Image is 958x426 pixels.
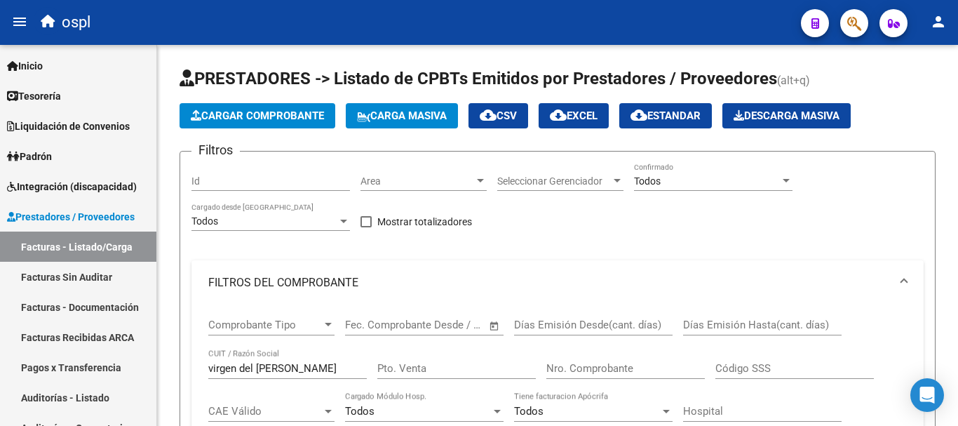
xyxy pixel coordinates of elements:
[62,7,90,38] span: ospl
[634,175,661,187] span: Todos
[377,213,472,230] span: Mostrar totalizadores
[7,209,135,225] span: Prestadores / Proveedores
[7,149,52,164] span: Padrón
[777,74,810,87] span: (alt+q)
[208,405,322,418] span: CAE Válido
[357,109,447,122] span: Carga Masiva
[497,175,611,187] span: Seleccionar Gerenciador
[514,405,544,418] span: Todos
[360,175,474,187] span: Area
[180,103,335,128] button: Cargar Comprobante
[7,119,130,134] span: Liquidación de Convenios
[7,179,137,194] span: Integración (discapacidad)
[722,103,851,128] app-download-masive: Descarga masiva de comprobantes (adjuntos)
[191,109,324,122] span: Cargar Comprobante
[480,107,497,124] mat-icon: cloud_download
[930,13,947,30] mat-icon: person
[910,378,944,412] div: Open Intercom Messenger
[208,319,322,331] span: Comprobante Tipo
[480,109,517,122] span: CSV
[345,319,402,331] input: Fecha inicio
[414,319,483,331] input: Fecha fin
[619,103,712,128] button: Estandar
[539,103,609,128] button: EXCEL
[191,215,218,227] span: Todos
[191,260,924,305] mat-expansion-panel-header: FILTROS DEL COMPROBANTE
[550,107,567,124] mat-icon: cloud_download
[11,13,28,30] mat-icon: menu
[487,318,503,334] button: Open calendar
[468,103,528,128] button: CSV
[208,275,890,291] mat-panel-title: FILTROS DEL COMPROBANTE
[191,140,240,160] h3: Filtros
[550,109,598,122] span: EXCEL
[7,88,61,104] span: Tesorería
[7,58,43,74] span: Inicio
[722,103,851,128] button: Descarga Masiva
[734,109,839,122] span: Descarga Masiva
[346,103,458,128] button: Carga Masiva
[630,109,701,122] span: Estandar
[630,107,647,124] mat-icon: cloud_download
[180,69,777,88] span: PRESTADORES -> Listado de CPBTs Emitidos por Prestadores / Proveedores
[345,405,375,418] span: Todos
